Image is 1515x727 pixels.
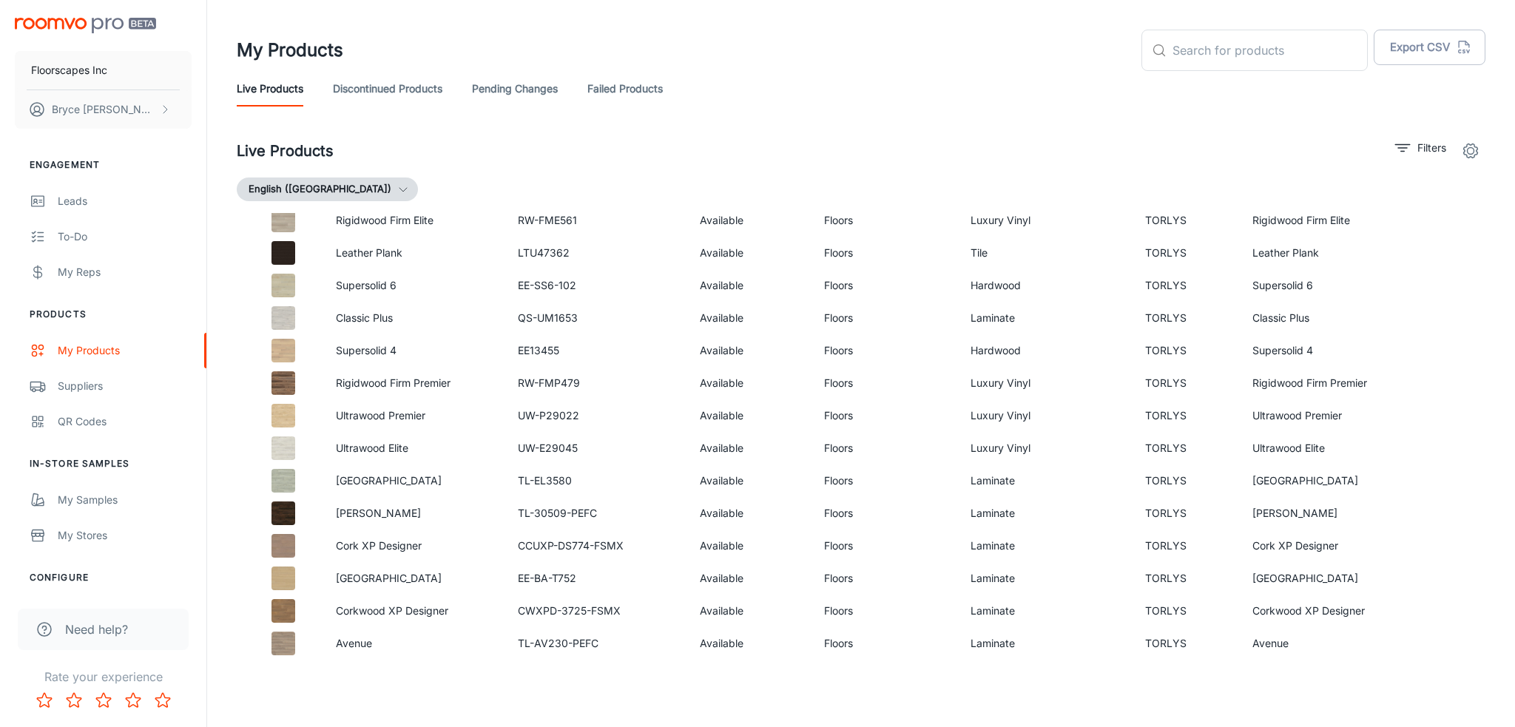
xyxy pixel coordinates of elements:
[1133,269,1240,302] td: TORLYS
[688,269,812,302] td: Available
[58,492,192,508] div: My Samples
[812,627,959,660] td: Floors
[506,367,688,399] td: RW-FMP479
[336,408,494,424] p: Ultrawood Premier
[1456,136,1485,166] button: settings
[506,562,688,595] td: EE-BA-T752
[237,71,303,106] a: Live Products
[1241,530,1423,562] td: Cork XP Designer
[688,204,812,237] td: Available
[336,603,494,619] p: Corkwood XP Designer
[688,595,812,627] td: Available
[1241,204,1423,237] td: Rigidwood Firm Elite
[812,334,959,367] td: Floors
[506,269,688,302] td: EE-SS6-102
[1241,399,1423,432] td: Ultrawood Premier
[1133,237,1240,269] td: TORLYS
[1241,237,1423,269] td: Leather Plank
[336,212,494,229] p: Rigidwood Firm Elite
[336,342,494,359] p: Supersolid 4
[812,595,959,627] td: Floors
[506,530,688,562] td: CCUXP-DS774-FSMX
[587,71,663,106] a: Failed Products
[959,432,1133,464] td: Luxury Vinyl
[688,464,812,497] td: Available
[1133,530,1240,562] td: TORLYS
[688,530,812,562] td: Available
[812,204,959,237] td: Floors
[959,464,1133,497] td: Laminate
[688,497,812,530] td: Available
[812,497,959,530] td: Floors
[58,193,192,209] div: Leads
[1241,334,1423,367] td: Supersolid 4
[52,101,156,118] p: Bryce [PERSON_NAME]
[688,562,812,595] td: Available
[506,595,688,627] td: CWXPD-3725-FSMX
[1241,562,1423,595] td: [GEOGRAPHIC_DATA]
[1241,627,1423,660] td: Avenue
[1241,595,1423,627] td: Corkwood XP Designer
[1133,367,1240,399] td: TORLYS
[15,51,192,89] button: Floorscapes Inc
[336,570,494,586] p: [GEOGRAPHIC_DATA]
[506,204,688,237] td: RW-FME561
[336,505,494,521] p: [PERSON_NAME]
[959,269,1133,302] td: Hardwood
[65,621,128,638] span: Need help?
[812,269,959,302] td: Floors
[58,264,192,280] div: My Reps
[959,595,1133,627] td: Laminate
[237,177,418,201] button: English ([GEOGRAPHIC_DATA])
[1241,367,1423,399] td: Rigidwood Firm Premier
[1374,30,1485,65] button: Export CSV
[237,37,343,64] h1: My Products
[1417,140,1446,156] p: Filters
[1133,334,1240,367] td: TORLYS
[812,432,959,464] td: Floors
[688,627,812,660] td: Available
[1241,269,1423,302] td: Supersolid 6
[688,237,812,269] td: Available
[506,237,688,269] td: LTU47362
[959,334,1133,367] td: Hardwood
[688,432,812,464] td: Available
[959,627,1133,660] td: Laminate
[506,302,688,334] td: QS-UM1653
[506,432,688,464] td: UW-E29045
[58,342,192,359] div: My Products
[812,367,959,399] td: Floors
[148,686,178,715] button: Rate 5 star
[959,237,1133,269] td: Tile
[959,302,1133,334] td: Laminate
[118,686,148,715] button: Rate 4 star
[336,277,494,294] p: Supersolid 6
[812,237,959,269] td: Floors
[1391,136,1450,160] button: filter
[1172,30,1368,71] input: Search for products
[237,140,334,162] h2: Live Products
[1241,464,1423,497] td: [GEOGRAPHIC_DATA]
[1241,432,1423,464] td: Ultrawood Elite
[688,399,812,432] td: Available
[506,627,688,660] td: TL-AV230-PEFC
[336,473,494,489] p: [GEOGRAPHIC_DATA]
[812,399,959,432] td: Floors
[959,497,1133,530] td: Laminate
[336,245,494,261] p: Leather Plank
[333,71,442,106] a: Discontinued Products
[1133,562,1240,595] td: TORLYS
[1133,595,1240,627] td: TORLYS
[1133,302,1240,334] td: TORLYS
[336,538,494,554] p: Cork XP Designer
[1133,204,1240,237] td: TORLYS
[15,18,156,33] img: Roomvo PRO Beta
[688,367,812,399] td: Available
[1241,302,1423,334] td: Classic Plus
[336,375,494,391] p: Rigidwood Firm Premier
[688,334,812,367] td: Available
[506,334,688,367] td: EE13455
[959,399,1133,432] td: Luxury Vinyl
[336,310,494,326] p: Classic Plus
[959,204,1133,237] td: Luxury Vinyl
